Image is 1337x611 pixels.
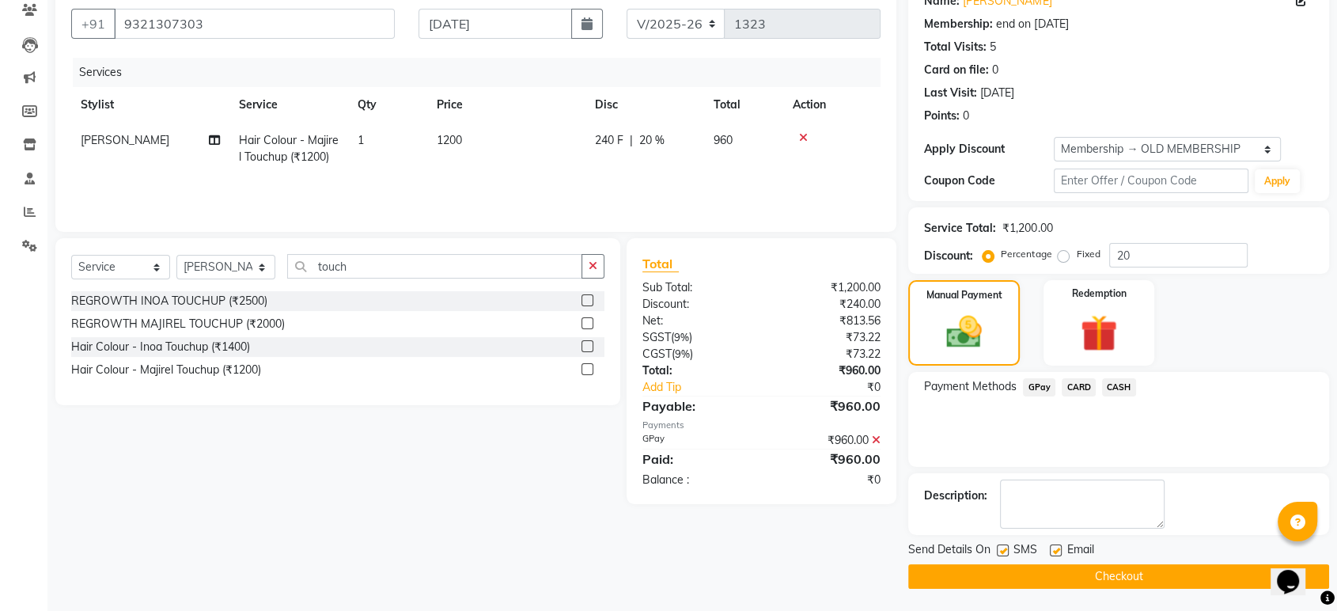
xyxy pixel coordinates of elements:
button: Checkout [908,564,1329,589]
div: ₹960.00 [762,432,893,449]
a: Add Tip [631,379,783,396]
div: Hair Colour - Majirel Touchup (₹1200) [71,362,261,378]
div: Apply Discount [924,141,1054,157]
span: Payment Methods [924,378,1017,395]
span: [PERSON_NAME] [81,133,169,147]
div: Coupon Code [924,173,1054,189]
span: 9% [674,331,689,343]
span: 1 [358,133,364,147]
div: 5 [990,39,996,55]
div: Paid: [631,450,762,469]
div: ₹73.22 [762,329,893,346]
div: Total Visits: [924,39,987,55]
div: ₹1,200.00 [1002,220,1052,237]
div: ₹813.56 [762,313,893,329]
div: Discount: [924,248,973,264]
span: 9% [675,347,690,360]
span: Email [1066,541,1093,561]
div: ₹0 [783,379,892,396]
span: 1200 [437,133,462,147]
iframe: chat widget [1271,548,1321,595]
div: Points: [924,108,960,124]
div: Total: [631,362,762,379]
div: GPay [631,432,762,449]
span: CASH [1102,378,1136,397]
th: Disc [585,87,704,123]
span: Hair Colour - Majirel Touchup (₹1200) [239,133,339,164]
img: _gift.svg [1069,310,1128,356]
div: 0 [992,62,998,78]
span: 960 [714,133,733,147]
th: Stylist [71,87,229,123]
input: Search or Scan [287,254,582,279]
input: Search by Name/Mobile/Email/Code [114,9,395,39]
div: end on [DATE] [996,16,1068,32]
div: 0 [963,108,969,124]
label: Fixed [1076,247,1100,261]
label: Manual Payment [926,288,1002,302]
div: Card on file: [924,62,989,78]
span: 20 % [639,132,665,149]
button: Apply [1255,169,1300,193]
div: ₹73.22 [762,346,893,362]
span: Total [642,256,679,272]
th: Action [783,87,881,123]
div: ₹0 [762,472,893,488]
div: Services [73,58,892,87]
div: Description: [924,488,987,504]
div: ₹960.00 [762,362,893,379]
div: [DATE] [980,85,1014,101]
span: GPay [1023,378,1055,397]
div: Last Visit: [924,85,977,101]
div: Service Total: [924,220,996,237]
div: Hair Colour - Inoa Touchup (₹1400) [71,339,250,355]
th: Service [229,87,348,123]
div: REGROWTH INOA TOUCHUP (₹2500) [71,293,267,309]
label: Percentage [1001,247,1051,261]
div: Payable: [631,397,762,416]
span: 240 F [595,132,623,149]
span: CGST [642,347,672,361]
div: ( ) [631,346,762,362]
div: ₹960.00 [762,397,893,416]
div: Sub Total: [631,279,762,296]
span: CARD [1062,378,1096,397]
div: Net: [631,313,762,329]
input: Enter Offer / Coupon Code [1054,169,1248,193]
th: Total [704,87,783,123]
th: Price [427,87,585,123]
span: SMS [1013,541,1037,561]
div: ₹960.00 [762,450,893,469]
th: Qty [348,87,427,123]
div: Payments [642,419,881,432]
span: SGST [642,330,671,344]
div: Discount: [631,296,762,313]
label: Redemption [1071,287,1126,301]
img: _cash.svg [935,312,992,352]
div: Balance : [631,472,762,488]
div: ₹1,200.00 [762,279,893,296]
div: ( ) [631,329,762,346]
div: Membership: [924,16,993,32]
div: ₹240.00 [762,296,893,313]
button: +91 [71,9,116,39]
div: REGROWTH MAJIREL TOUCHUP (₹2000) [71,316,285,332]
span: | [630,132,633,149]
span: Send Details On [908,541,990,561]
